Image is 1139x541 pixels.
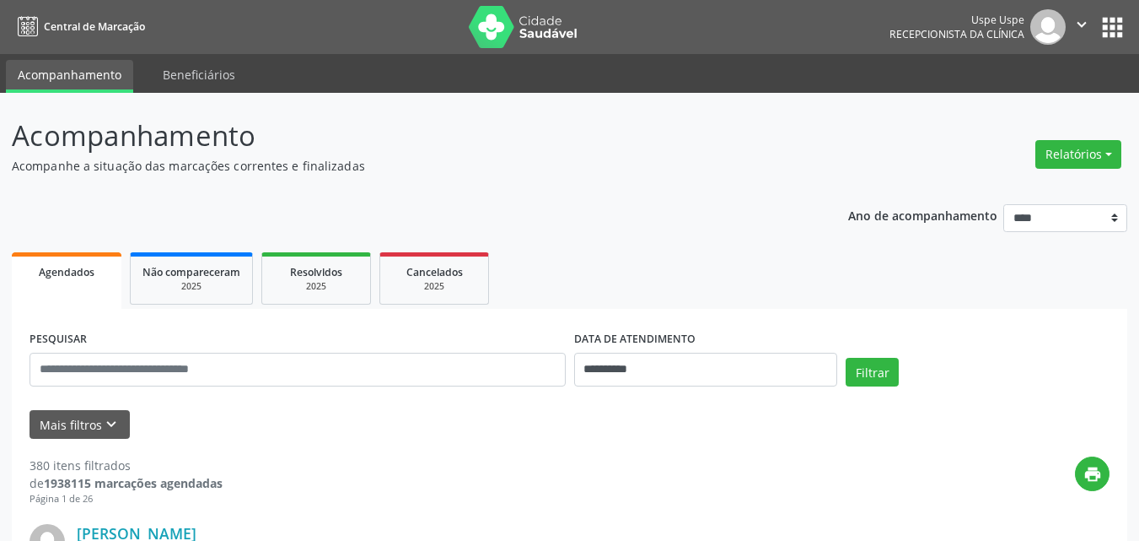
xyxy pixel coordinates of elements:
[142,280,240,293] div: 2025
[1066,9,1098,45] button: 
[142,265,240,279] span: Não compareceram
[30,410,130,440] button: Mais filtroskeyboard_arrow_down
[12,13,145,41] a: Central de Marcação
[290,265,342,279] span: Resolvidos
[30,457,223,474] div: 380 itens filtrados
[406,265,463,279] span: Cancelados
[574,327,696,353] label: DATA DE ATENDIMENTO
[1035,140,1121,169] button: Relatórios
[1072,15,1091,34] i: 
[12,157,792,175] p: Acompanhe a situação das marcações correntes e finalizadas
[30,474,223,492] div: de
[848,204,997,225] p: Ano de acompanhamento
[274,280,358,293] div: 2025
[846,358,899,387] button: Filtrar
[889,13,1024,27] div: Uspe Uspe
[1098,13,1127,42] button: apps
[44,475,223,491] strong: 1938115 marcações agendadas
[151,60,247,89] a: Beneficiários
[1083,465,1102,484] i: print
[1030,9,1066,45] img: img
[102,415,121,434] i: keyboard_arrow_down
[39,265,94,279] span: Agendados
[12,115,792,157] p: Acompanhamento
[44,19,145,34] span: Central de Marcação
[392,280,476,293] div: 2025
[30,492,223,506] div: Página 1 de 26
[889,27,1024,41] span: Recepcionista da clínica
[6,60,133,93] a: Acompanhamento
[1075,457,1109,491] button: print
[30,327,87,353] label: PESQUISAR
